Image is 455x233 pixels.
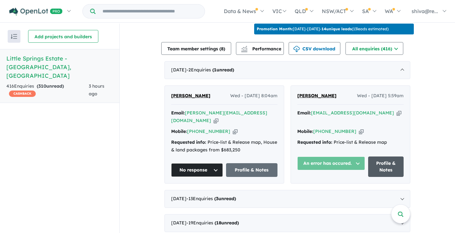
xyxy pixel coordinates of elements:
div: [DATE] [164,214,410,232]
button: Copy [359,128,364,135]
span: 310 [38,83,46,89]
button: Performance [236,42,284,55]
strong: Mobile: [171,128,187,134]
span: [PERSON_NAME] [297,93,337,98]
strong: ( unread) [214,196,236,201]
div: Price-list & Release map [297,139,404,146]
span: [PERSON_NAME] [171,93,210,98]
strong: Email: [297,110,311,116]
div: 416 Enquir ies [6,83,89,98]
button: Add projects and builders [28,30,98,43]
img: Openlot PRO Logo White [9,8,63,16]
span: - 2 Enquir ies [186,67,234,73]
p: [DATE] - [DATE] - ( 13 leads estimated) [257,26,389,32]
button: Team member settings (8) [161,42,231,55]
button: Copy [233,128,238,135]
a: [PERSON_NAME][EMAIL_ADDRESS][DOMAIN_NAME] [171,110,267,123]
span: 1 [214,67,216,73]
strong: Mobile: [297,128,313,134]
a: [PHONE_NUMBER] [313,128,356,134]
h5: Little Springs Estate - [GEOGRAPHIC_DATA] , [GEOGRAPHIC_DATA] [6,54,113,80]
span: CASHBACK [9,91,36,97]
a: [PERSON_NAME] [171,92,210,100]
b: 14 unique leads [322,26,352,31]
strong: Requested info: [171,139,206,145]
a: [EMAIL_ADDRESS][DOMAIN_NAME] [311,110,394,116]
span: Performance [242,46,281,52]
span: 8 [221,46,224,52]
span: 3 hours ago [89,83,104,97]
strong: ( unread) [212,67,234,73]
img: sort.svg [11,34,17,39]
span: - 19 Enquir ies [186,220,239,226]
input: Try estate name, suburb, builder or developer [97,4,203,18]
img: line-chart.svg [241,46,247,49]
span: 3 [216,196,218,201]
button: An error has occured. [297,157,365,170]
button: All enquiries (416) [345,42,403,55]
button: No response [171,163,223,177]
a: [PERSON_NAME] [297,92,337,100]
button: CSV download [289,42,340,55]
div: [DATE] [164,190,410,208]
b: Promotion Month: [257,26,293,31]
strong: ( unread) [215,220,239,226]
strong: Requested info: [297,139,332,145]
div: [DATE] [164,61,410,79]
button: Copy [397,110,401,116]
a: [PHONE_NUMBER] [187,128,230,134]
a: Profile & Notes [368,157,404,177]
span: Wed - [DATE] 5:59am [357,92,404,100]
span: Wed - [DATE] 8:04am [230,92,277,100]
strong: Email: [171,110,185,116]
strong: ( unread) [37,83,64,89]
span: 18 [216,220,221,226]
img: download icon [293,46,300,52]
span: - 13 Enquir ies [186,196,236,201]
button: Copy [214,117,218,124]
img: bar-chart.svg [241,48,247,52]
a: Profile & Notes [226,163,278,177]
span: shiva@re... [412,8,438,14]
div: Price-list & Release map, House & land packages from $683,250 [171,139,277,154]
